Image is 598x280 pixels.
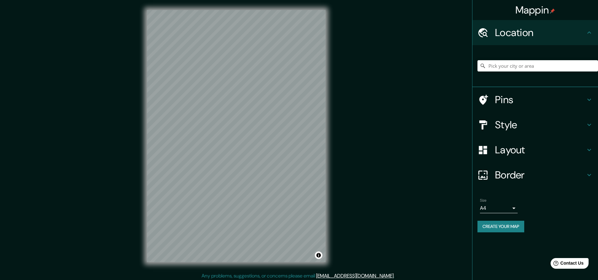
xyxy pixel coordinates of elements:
div: Border [472,162,598,188]
h4: Layout [495,144,585,156]
p: Any problems, suggestions, or concerns please email . [202,272,395,280]
h4: Location [495,26,585,39]
a: [EMAIL_ADDRESS][DOMAIN_NAME] [316,272,394,279]
label: Size [480,198,487,203]
div: . [395,272,396,280]
button: Toggle attribution [315,251,322,259]
input: Pick your city or area [477,60,598,71]
h4: Pins [495,93,585,106]
iframe: Help widget launcher [542,256,591,273]
button: Create your map [477,221,524,232]
h4: Mappin [515,4,555,16]
h4: Style [495,119,585,131]
canvas: Map [147,10,326,262]
div: Layout [472,137,598,162]
div: Style [472,112,598,137]
div: A4 [480,203,518,213]
div: . [396,272,397,280]
div: Pins [472,87,598,112]
div: Location [472,20,598,45]
h4: Border [495,169,585,181]
img: pin-icon.png [550,8,555,13]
